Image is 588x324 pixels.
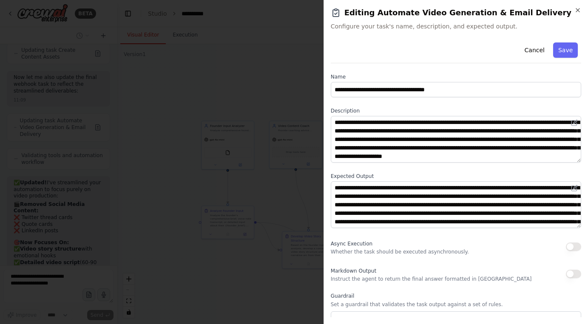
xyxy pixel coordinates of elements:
label: Expected Output [331,173,581,180]
h2: Editing Automate Video Generation & Email Delivery [331,7,581,19]
label: Description [331,107,581,114]
p: Instruct the agent to return the final answer formatted in [GEOGRAPHIC_DATA] [331,276,532,282]
span: Markdown Output [331,268,376,274]
label: Name [331,73,581,80]
button: Open in editor [569,118,579,128]
span: Configure your task's name, description, and expected output. [331,22,581,31]
button: Save [553,42,578,58]
button: Open in editor [569,183,579,193]
p: Set a guardrail that validates the task output against a set of rules. [331,301,581,308]
label: Guardrail [331,293,581,299]
p: Whether the task should be executed asynchronously. [331,248,469,255]
span: Async Execution [331,241,372,247]
button: Cancel [519,42,549,58]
